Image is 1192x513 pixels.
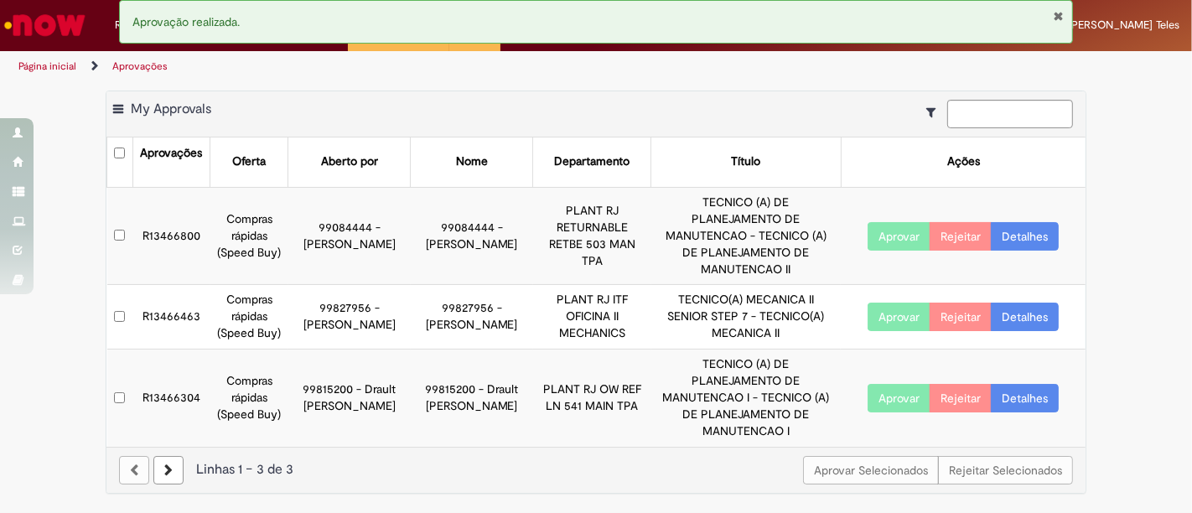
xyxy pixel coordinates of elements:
a: Detalhes [991,222,1059,251]
td: 99084444 - [PERSON_NAME] [411,187,533,285]
a: Aprovações [112,60,168,73]
div: Aberto por [321,153,378,170]
td: Compras rápidas (Speed Buy) [210,187,288,285]
td: TECNICO(A) MECANICA II SENIOR STEP 7 - TECNICO(A) MECANICA II [651,285,841,350]
td: PLANT RJ RETURNABLE RETBE 503 MAN TPA [533,187,651,285]
div: Título [731,153,760,170]
button: Fechar Notificação [1053,9,1064,23]
a: Página inicial [18,60,76,73]
button: Rejeitar [930,384,992,412]
img: ServiceNow [2,8,88,42]
td: PLANT RJ ITF OFICINA II MECHANICS [533,285,651,350]
td: 99815200 - Drault [PERSON_NAME] [288,350,411,447]
span: My Approvals [131,101,211,117]
td: R13466463 [132,285,210,350]
td: PLANT RJ OW REF LN 541 MAIN TPA [533,350,651,447]
ul: Trilhas de página [13,51,782,82]
button: Rejeitar [930,303,992,331]
button: Rejeitar [930,222,992,251]
button: Aprovar [868,222,930,251]
span: Aprovação realizada. [132,14,240,29]
div: Nome [456,153,488,170]
td: 99815200 - Drault [PERSON_NAME] [411,350,533,447]
td: TECNICO (A) DE PLANEJAMENTO DE MANUTENCAO I - TECNICO (A) DE PLANEJAMENTO DE MANUTENCAO I [651,350,841,447]
th: Aprovações [132,137,210,187]
div: Oferta [232,153,266,170]
div: Linhas 1 − 3 de 3 [119,460,1073,479]
span: Requisições [115,17,174,34]
td: Compras rápidas (Speed Buy) [210,285,288,350]
button: Aprovar [868,303,930,331]
td: TECNICO (A) DE PLANEJAMENTO DE MANUTENCAO - TECNICO (A) DE PLANEJAMENTO DE MANUTENCAO II [651,187,841,285]
a: Detalhes [991,303,1059,331]
td: 99827956 - [PERSON_NAME] [411,285,533,350]
div: Departamento [554,153,630,170]
a: Detalhes [991,384,1059,412]
td: R13466800 [132,187,210,285]
td: 99084444 - [PERSON_NAME] [288,187,411,285]
span: [PERSON_NAME] Teles [1068,18,1179,32]
td: 99827956 - [PERSON_NAME] [288,285,411,350]
div: Aprovações [140,145,202,162]
button: Aprovar [868,384,930,412]
i: Mostrar filtros para: Suas Solicitações [926,106,944,118]
td: R13466304 [132,350,210,447]
div: Ações [947,153,980,170]
td: Compras rápidas (Speed Buy) [210,350,288,447]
